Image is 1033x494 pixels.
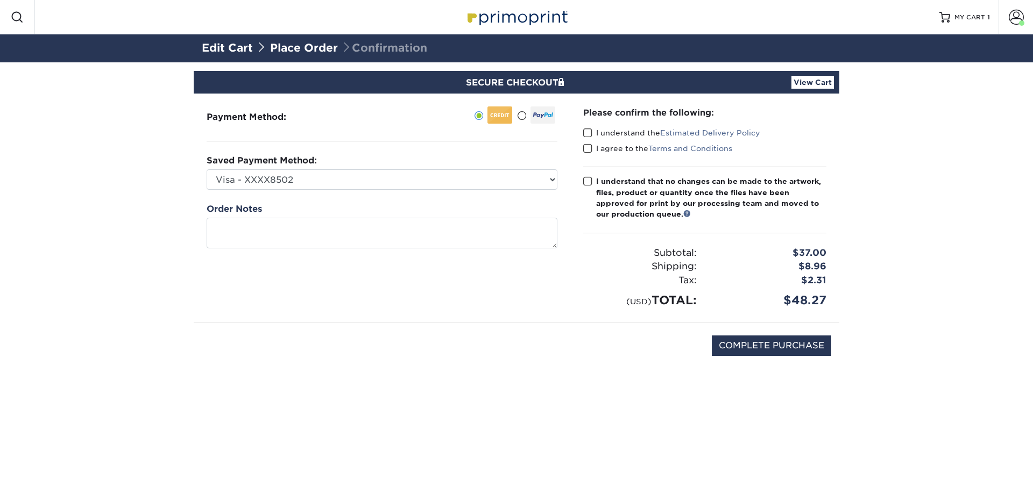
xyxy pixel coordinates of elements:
div: $8.96 [705,260,834,274]
div: I understand that no changes can be made to the artwork, files, product or quantity once the file... [596,176,826,220]
span: MY CART [954,13,985,22]
div: $2.31 [705,274,834,288]
input: COMPLETE PURCHASE [712,335,831,356]
label: I agree to the [583,143,732,154]
span: 1 [987,13,990,21]
h3: Payment Method: [207,112,313,122]
a: View Cart [791,76,834,89]
div: $48.27 [705,291,834,309]
div: Tax: [575,274,705,288]
div: $37.00 [705,246,834,260]
a: Estimated Delivery Policy [660,128,760,137]
a: Place Order [270,41,338,54]
div: Please confirm the following: [583,106,826,119]
div: Subtotal: [575,246,705,260]
label: I understand the [583,127,760,138]
label: Order Notes [207,203,262,216]
div: Shipping: [575,260,705,274]
span: SECURE CHECKOUT [466,77,567,88]
span: Confirmation [341,41,427,54]
a: Edit Cart [202,41,253,54]
a: Terms and Conditions [648,144,732,153]
small: (USD) [626,297,652,306]
div: TOTAL: [575,291,705,309]
label: Saved Payment Method: [207,154,317,167]
img: Primoprint [463,5,570,28]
